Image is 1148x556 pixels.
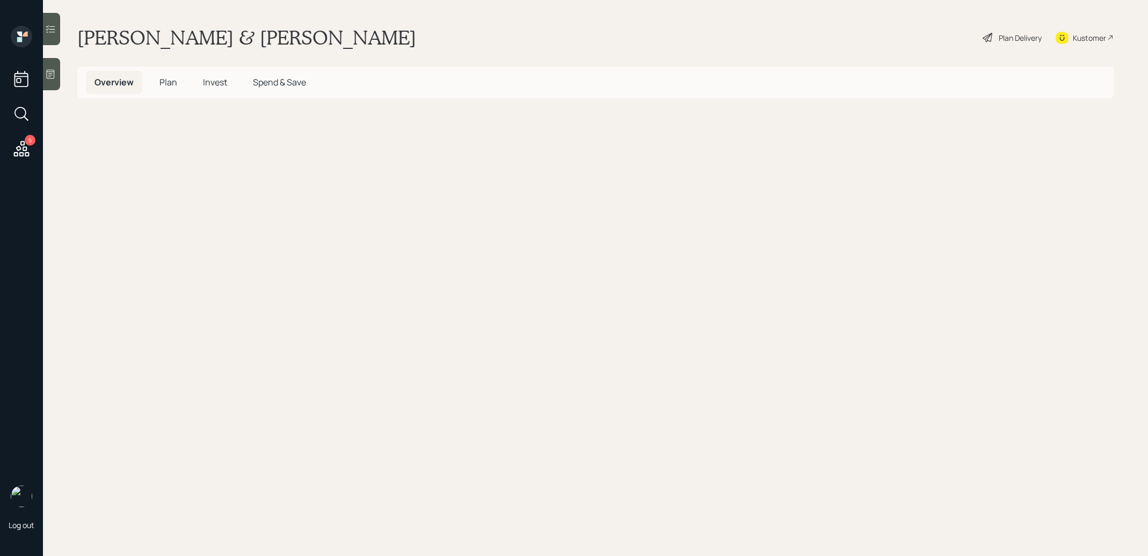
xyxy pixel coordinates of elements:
[999,32,1042,44] div: Plan Delivery
[1073,32,1106,44] div: Kustomer
[159,76,177,88] span: Plan
[253,76,306,88] span: Spend & Save
[9,520,34,530] div: Log out
[95,76,134,88] span: Overview
[77,26,416,49] h1: [PERSON_NAME] & [PERSON_NAME]
[25,135,35,146] div: 5
[11,486,32,507] img: treva-nostdahl-headshot.png
[203,76,227,88] span: Invest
